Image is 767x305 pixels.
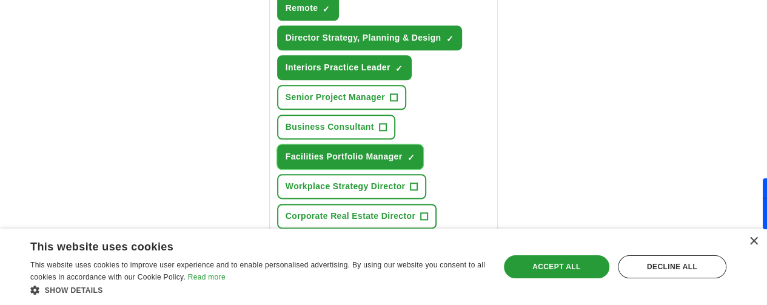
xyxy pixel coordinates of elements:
[277,204,437,229] button: Corporate Real Estate Director
[504,255,609,278] div: Accept all
[618,255,726,278] div: Decline all
[286,61,390,74] span: Interiors Practice Leader
[286,150,403,163] span: Facilities Portfolio Manager
[286,210,415,223] span: Corporate Real Estate Director
[45,286,103,295] span: Show details
[277,85,406,110] button: Senior Project Manager
[286,2,318,15] span: Remote
[395,64,403,73] span: ✓
[30,284,486,296] div: Show details
[323,4,330,14] span: ✓
[277,115,395,139] button: Business Consultant
[286,32,441,44] span: Director Strategy, Planning & Design
[277,144,424,169] button: Facilities Portfolio Manager✓
[30,261,485,281] span: This website uses cookies to improve user experience and to enable personalised advertising. By u...
[30,236,455,254] div: This website uses cookies
[277,55,412,80] button: Interiors Practice Leader✓
[277,25,463,50] button: Director Strategy, Planning & Design✓
[286,180,405,193] span: Workplace Strategy Director
[277,174,426,199] button: Workplace Strategy Director
[446,34,453,44] span: ✓
[407,153,414,163] span: ✓
[749,237,758,246] div: Close
[286,121,374,133] span: Business Consultant
[188,273,226,281] a: Read more, opens a new window
[286,91,385,104] span: Senior Project Manager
